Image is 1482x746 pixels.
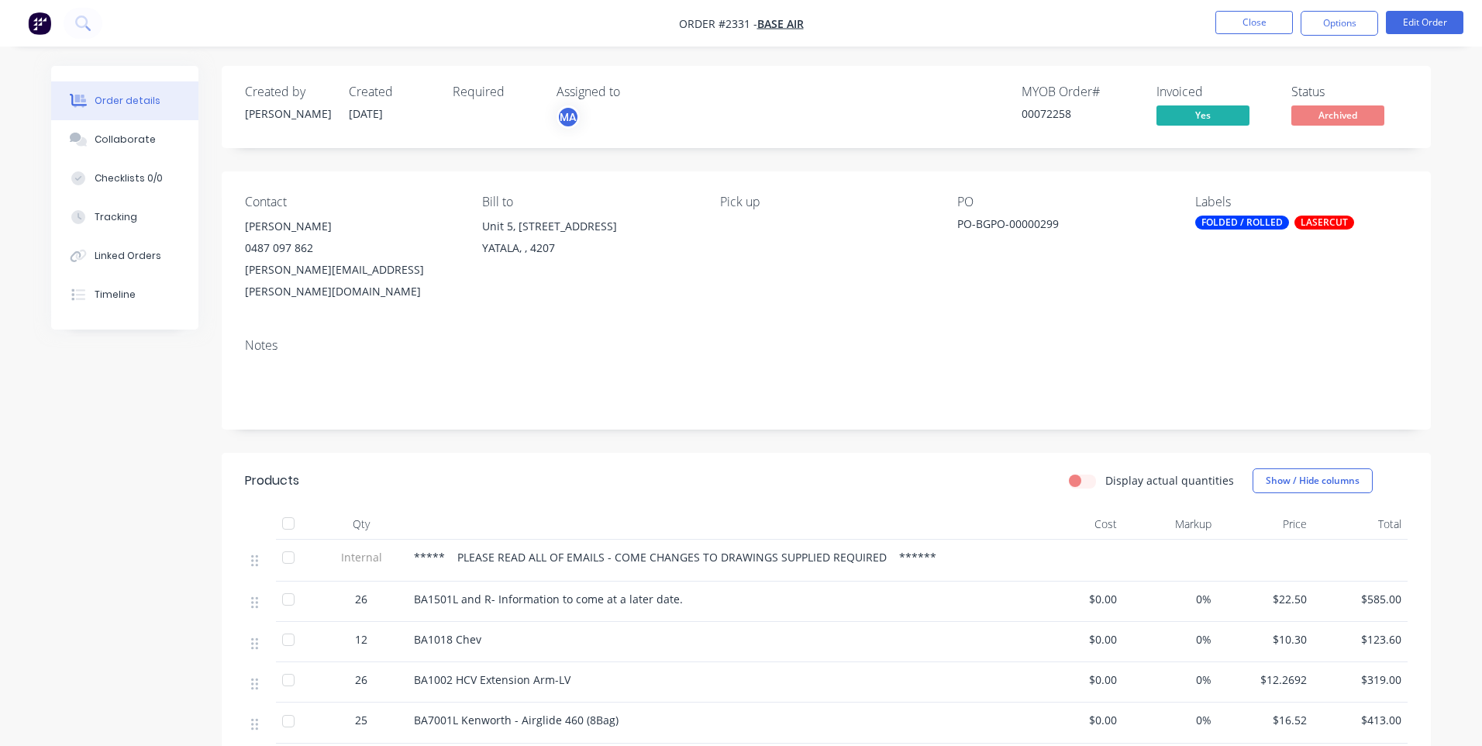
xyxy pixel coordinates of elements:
div: PO [957,195,1170,209]
div: Created by [245,85,330,99]
button: Edit Order [1386,11,1463,34]
div: Invoiced [1156,85,1273,99]
div: [PERSON_NAME] [245,105,330,122]
span: BA1002 HCV Extension Arm-LV [414,672,570,687]
button: Options [1301,11,1378,36]
button: Checklists 0/0 [51,159,198,198]
span: $0.00 [1034,712,1117,728]
img: Factory [28,12,51,35]
button: Close [1215,11,1293,34]
div: Order details [95,94,160,108]
span: $413.00 [1319,712,1402,728]
span: Archived [1291,105,1384,125]
div: FOLDED / ROLLED [1195,216,1289,230]
div: Status [1291,85,1408,99]
div: Linked Orders [95,249,161,263]
div: Required [453,85,538,99]
span: $10.30 [1224,631,1307,648]
button: Linked Orders [51,237,198,275]
div: Timeline [95,288,136,302]
div: PO-BGPO-00000299 [957,216,1151,237]
div: LASERCUT [1294,216,1354,230]
span: 0% [1129,631,1212,648]
div: [PERSON_NAME][EMAIL_ADDRESS][PERSON_NAME][DOMAIN_NAME] [245,259,457,302]
span: $585.00 [1319,591,1402,607]
span: $0.00 [1034,672,1117,688]
div: Total [1313,509,1408,540]
span: $319.00 [1319,672,1402,688]
div: Labels [1195,195,1408,209]
span: Order #2331 - [679,16,757,31]
span: $22.50 [1224,591,1307,607]
span: BA1501L and R- Information to come at a later date. [414,592,683,606]
div: YATALA, , 4207 [482,237,694,259]
div: 00072258 [1022,105,1138,122]
button: Show / Hide columns [1253,468,1373,493]
div: Unit 5, [STREET_ADDRESS]YATALA, , 4207 [482,216,694,265]
span: BA7001L Kenworth - Airglide 460 (8Bag) [414,713,619,727]
div: Tracking [95,210,137,224]
button: Tracking [51,198,198,237]
span: 26 [355,591,367,607]
div: Notes [245,338,1408,353]
div: Price [1218,509,1313,540]
span: ***** PLEASE READ ALL OF EMAILS - COME CHANGES TO DRAWINGS SUPPLIED REQUIRED ****** [414,550,936,565]
button: Collaborate [51,120,198,159]
div: [PERSON_NAME]0487 097 862[PERSON_NAME][EMAIL_ADDRESS][PERSON_NAME][DOMAIN_NAME] [245,216,457,302]
span: $0.00 [1034,631,1117,648]
div: Cost [1028,509,1123,540]
div: Checklists 0/0 [95,171,163,185]
span: $12.2692 [1224,672,1307,688]
button: Timeline [51,275,198,314]
div: Qty [315,509,408,540]
div: Created [349,85,434,99]
button: Order details [51,81,198,120]
button: MA [557,105,580,129]
span: 12 [355,631,367,648]
div: Bill to [482,195,694,209]
div: MYOB Order # [1022,85,1138,99]
span: BA1018 Chev [414,632,481,647]
span: 0% [1129,712,1212,728]
div: Unit 5, [STREET_ADDRESS] [482,216,694,237]
div: Pick up [720,195,932,209]
div: Products [245,471,299,490]
span: 0% [1129,591,1212,607]
div: 0487 097 862 [245,237,457,259]
div: Contact [245,195,457,209]
span: [DATE] [349,106,383,121]
span: $0.00 [1034,591,1117,607]
span: 26 [355,672,367,688]
span: $16.52 [1224,712,1307,728]
label: Display actual quantities [1105,472,1234,489]
span: Yes [1156,105,1249,125]
span: Internal [321,549,402,565]
div: Markup [1123,509,1218,540]
span: $123.60 [1319,631,1402,648]
a: Base Air [757,16,804,31]
div: Collaborate [95,133,156,147]
div: Assigned to [557,85,712,99]
div: [PERSON_NAME] [245,216,457,237]
span: 0% [1129,672,1212,688]
span: 25 [355,712,367,728]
